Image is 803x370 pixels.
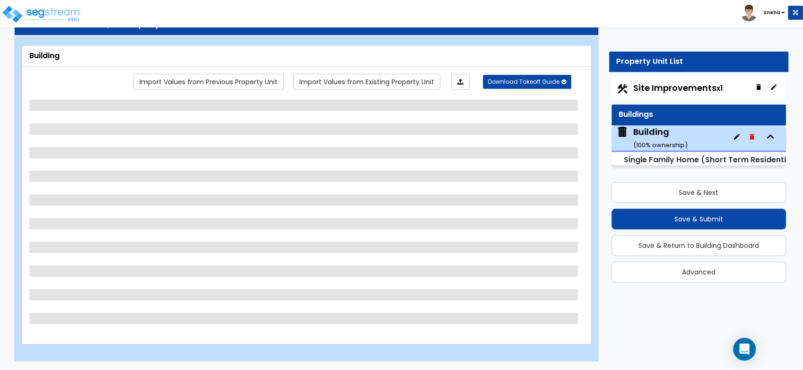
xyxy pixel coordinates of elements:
[616,126,688,150] span: Building
[616,56,782,67] div: Property Unit List
[733,338,756,361] div: Open Intercom Messenger
[611,209,786,229] button: Save & Submit
[29,51,584,62] div: Building
[1,5,82,24] img: logo_pro_r.png
[611,262,786,282] button: Advanced
[488,78,559,86] span: Download Takeoff Guide
[633,82,723,94] span: Site Improvements
[611,182,786,203] button: Save & Next
[611,235,786,256] button: Save & Return to Building Dashboard
[763,9,780,16] b: Sneha
[133,74,284,90] a: Import the dynamic attribute values from previous properties.
[716,83,723,93] small: x1
[483,75,571,89] button: Download Takeoff Guide
[741,5,757,21] img: avatar.png
[633,141,688,150] small: ( 100 % ownership)
[633,126,688,150] div: Building
[616,126,628,138] img: building.svg
[619,109,779,120] div: Buildings
[451,74,470,90] a: Import the dynamic attributes value through Excel sheet
[616,83,628,95] img: Construction.png
[293,74,440,90] a: Import the dynamic attribute values from existing properties.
